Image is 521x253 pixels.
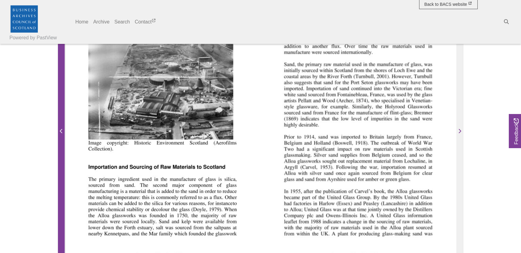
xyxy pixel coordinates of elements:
a: Archive [91,16,112,28]
a: Home [73,16,91,28]
a: Search [112,16,132,28]
img: Business Archives Council of Scotland [9,4,39,33]
a: Business Archives Council of Scotland logo [9,2,39,35]
a: Powered by PastView [9,34,57,41]
span: Feedback [513,118,520,144]
span: Back to BACS website [424,2,467,7]
a: Would you like to provide feedback? [509,114,521,148]
a: Contact [132,16,159,28]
